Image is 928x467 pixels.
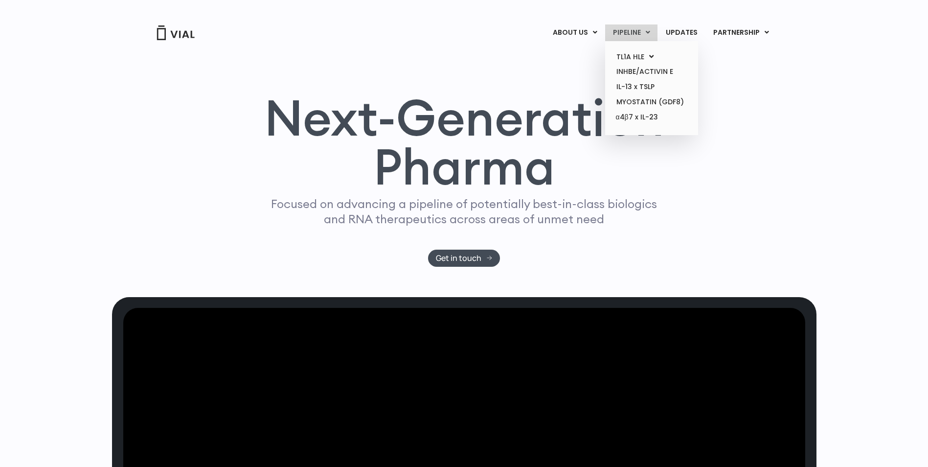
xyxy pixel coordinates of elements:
[609,79,694,94] a: IL-13 x TSLP
[609,110,694,125] a: α4β7 x IL-23
[156,25,195,40] img: Vial Logo
[267,196,661,227] p: Focused on advancing a pipeline of potentially best-in-class biologics and RNA therapeutics acros...
[658,24,705,41] a: UPDATES
[436,255,481,262] span: Get in touch
[609,64,694,79] a: INHBE/ACTIVIN E
[609,49,694,65] a: TL1A HLEMenu Toggle
[545,24,605,41] a: ABOUT USMenu Toggle
[252,93,676,192] h1: Next-Generation Pharma
[605,24,657,41] a: PIPELINEMenu Toggle
[705,24,777,41] a: PARTNERSHIPMenu Toggle
[428,250,500,267] a: Get in touch
[609,94,694,110] a: MYOSTATIN (GDF8)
